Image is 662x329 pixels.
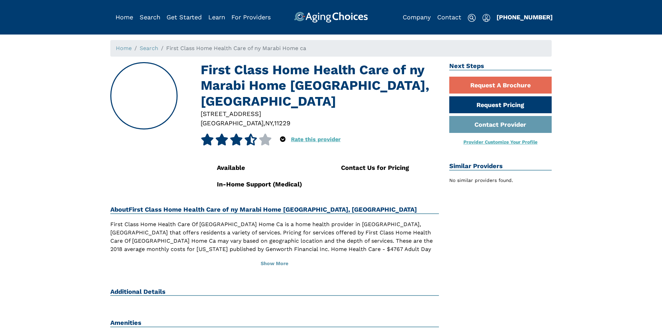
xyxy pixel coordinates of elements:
img: AgingChoices [294,12,368,23]
a: Learn [208,13,225,21]
a: Company [403,13,431,21]
a: [PHONE_NUMBER] [496,13,553,21]
a: Search [140,13,160,21]
div: Contact Us for Pricing [341,163,439,172]
div: Popover trigger [482,12,490,23]
a: Request Pricing [449,96,552,113]
a: For Providers [231,13,271,21]
h2: Additional Details [110,288,439,296]
img: search-icon.svg [468,14,476,22]
img: user-icon.svg [482,14,490,22]
a: Get Started [167,13,202,21]
div: Available [217,163,315,172]
div: No similar providers found. [449,177,552,184]
span: , [263,119,265,127]
nav: breadcrumb [110,40,552,57]
a: Rate this provider [291,136,341,143]
button: Show More [110,256,439,271]
span: First Class Home Health Care of ny Marabi Home ca [166,45,306,51]
div: [STREET_ADDRESS] [201,109,439,118]
p: First Class Home Health Care Of [GEOGRAPHIC_DATA] Home Ca is a home health provider in [GEOGRAPHI... [110,220,439,278]
span: NY [265,119,272,127]
h2: About First Class Home Health Care of ny Marabi Home [GEOGRAPHIC_DATA], [GEOGRAPHIC_DATA] [110,206,439,214]
h2: Next Steps [449,62,552,70]
span: [GEOGRAPHIC_DATA] [201,119,263,127]
a: Home [116,13,133,21]
div: Popover trigger [140,12,160,23]
a: Search [140,45,158,51]
h1: First Class Home Health Care of ny Marabi Home [GEOGRAPHIC_DATA], [GEOGRAPHIC_DATA] [201,62,439,109]
div: Popover trigger [280,134,285,145]
div: 11229 [274,118,290,128]
div: In-Home Support (Medical) [217,180,315,189]
a: Request A Brochure [449,77,552,94]
span: , [272,119,274,127]
a: Contact Provider [449,116,552,133]
a: Home [116,45,132,51]
a: Contact [437,13,461,21]
h2: Amenities [110,319,439,327]
h2: Similar Providers [449,162,552,171]
a: Provider Customize Your Profile [463,139,538,145]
